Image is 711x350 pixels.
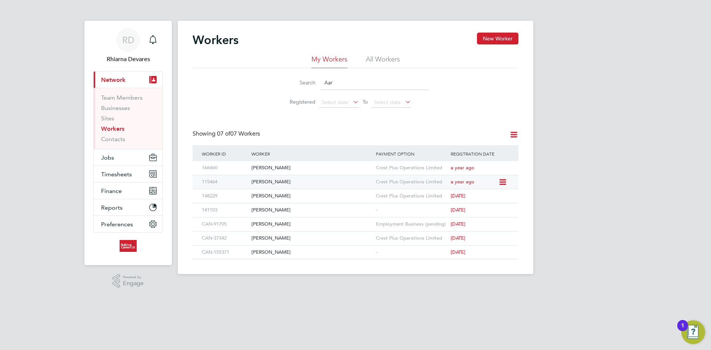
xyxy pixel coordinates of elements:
span: Rhiarna Devares [93,55,163,64]
div: 115464 [200,175,250,189]
button: Preferences [94,216,163,232]
div: [PERSON_NAME] [250,231,374,245]
a: Powered byEngage [113,274,144,288]
div: [PERSON_NAME] [250,175,374,189]
span: [DATE] [451,193,465,199]
a: CAN-155371[PERSON_NAME]-[DATE] [200,245,511,251]
a: Sites [101,115,114,122]
div: 141103 [200,203,250,217]
button: Finance [94,183,163,199]
button: Timesheets [94,166,163,182]
a: 148229[PERSON_NAME]Crest Plus Operations Limited[DATE] [200,189,511,195]
button: New Worker [477,33,518,44]
span: To [360,97,370,107]
div: Worker [250,145,374,162]
div: [PERSON_NAME] [250,161,374,175]
div: Crest Plus Operations Limited [374,189,449,203]
input: Name, email or phone number [321,76,429,90]
div: Crest Plus Operations Limited [374,231,449,245]
span: Preferences [101,221,133,228]
button: Reports [94,199,163,216]
h2: Workers [193,33,238,47]
a: Contacts [101,136,125,143]
span: Select date [322,99,348,106]
div: Registration Date [449,145,511,162]
div: Crest Plus Operations Limited [374,175,449,189]
li: My Workers [311,55,347,68]
div: Showing [193,130,261,138]
span: [DATE] [451,207,465,213]
span: a year ago [451,179,474,185]
span: Reports [101,204,123,211]
a: CAN-37342[PERSON_NAME]Crest Plus Operations Limited[DATE] [200,231,511,237]
a: Businesses [101,104,130,111]
a: RDRhiarna Devares [93,28,163,64]
button: Network [94,71,163,88]
li: All Workers [366,55,400,68]
div: [PERSON_NAME] [250,189,374,203]
div: 1 [681,326,684,335]
span: 07 Workers [217,130,260,137]
div: CAN-91705 [200,217,250,231]
span: Finance [101,187,122,194]
div: [PERSON_NAME] [250,246,374,259]
div: Network [94,88,163,149]
div: Worker ID [200,145,250,162]
span: [DATE] [451,221,465,227]
a: CAN-91705[PERSON_NAME]Employment Business (pending)[DATE] [200,217,511,223]
div: 166460 [200,161,250,175]
span: Timesheets [101,171,132,178]
span: Select date [374,99,401,106]
a: Team Members [101,94,143,101]
button: Open Resource Center, 1 new notification [681,320,705,344]
div: [PERSON_NAME] [250,203,374,217]
div: Employment Business (pending) [374,217,449,231]
span: Engage [123,280,144,287]
label: Registered [282,99,316,105]
span: Jobs [101,154,114,161]
span: a year ago [451,164,474,171]
span: 07 of [217,130,230,137]
div: Crest Plus Operations Limited [374,161,449,175]
span: [DATE] [451,235,465,241]
a: 166460[PERSON_NAME]Crest Plus Operations Limiteda year ago [200,161,511,167]
span: [DATE] [451,249,465,255]
label: Search [282,79,316,86]
a: Go to home page [93,240,163,252]
span: Powered by [123,274,144,280]
span: Network [101,76,126,83]
nav: Main navigation [84,21,172,265]
span: RD [122,35,134,45]
div: 148229 [200,189,250,203]
a: Workers [101,125,124,132]
div: - [374,246,449,259]
div: - [374,203,449,217]
div: Payment Option [374,145,449,162]
div: CAN-155371 [200,246,250,259]
a: 141103[PERSON_NAME]-[DATE] [200,203,511,209]
div: CAN-37342 [200,231,250,245]
img: buildingcareersuk-logo-retina.png [120,240,136,252]
div: [PERSON_NAME] [250,217,374,231]
a: 115464[PERSON_NAME]Crest Plus Operations Limiteda year ago [200,175,498,181]
button: Jobs [94,149,163,166]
